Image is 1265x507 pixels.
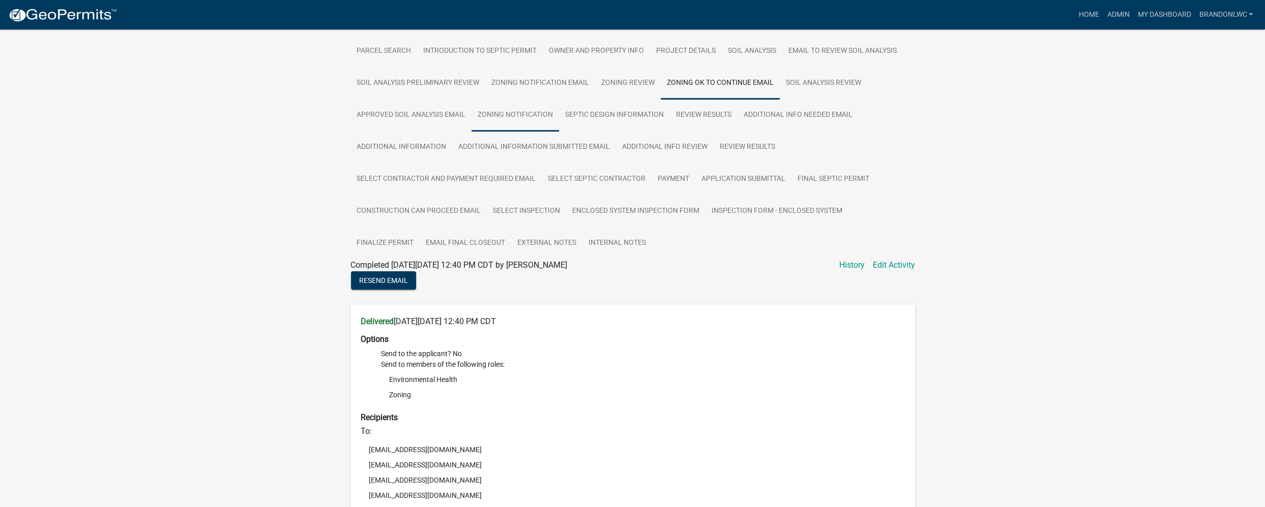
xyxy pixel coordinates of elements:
a: Internal Notes [582,227,652,260]
a: Email Final Closeout [420,227,511,260]
a: Introduction to Septic Permit [417,35,543,68]
a: Enclosed System Inspection Form [566,195,705,228]
li: Environmental Health [381,372,905,387]
a: Review Results [670,99,738,132]
a: Select Contractor and Payment Required Email [350,163,542,196]
li: Zoning [381,387,905,402]
a: Zoning Notification Email [485,67,595,100]
strong: Delivered [361,316,394,326]
a: Additional Information [350,131,452,164]
a: Zoning Review [595,67,661,100]
a: Zoning OK to continue Email [661,67,780,100]
a: Zoning Notification [472,99,559,132]
a: Admin [1103,5,1133,24]
a: Soil Analysis Review [780,67,867,100]
a: External Notes [511,227,582,260]
li: [EMAIL_ADDRESS][DOMAIN_NAME] [361,457,905,472]
a: Septic Design Information [559,99,670,132]
a: Additional Info Needed Email [738,99,859,132]
a: brandonlWC [1195,5,1257,24]
h6: [DATE][DATE] 12:40 PM CDT [361,316,905,326]
a: Soil Analysis [722,35,782,68]
a: Soil Analysis Preliminary Review [350,67,485,100]
a: Finalize Permit [350,227,420,260]
button: Resend Email [351,271,416,290]
span: Completed [DATE][DATE] 12:40 PM CDT by [PERSON_NAME] [350,260,567,270]
span: Resend Email [359,276,408,284]
h6: To: [361,426,905,436]
a: Payment [652,163,695,196]
a: Inspection Form - Enclosed System [705,195,848,228]
a: Email to Review Soil Analysis [782,35,903,68]
a: Select Inspection [487,195,566,228]
a: Review Results [714,131,781,164]
li: Send to members of the following roles: [381,359,905,404]
a: Application Submittal [695,163,791,196]
a: Final Septic Permit [791,163,875,196]
strong: Recipients [361,413,398,422]
a: Construction Can Proceed Email [350,195,487,228]
strong: Options [361,334,389,344]
a: History [839,259,865,271]
a: Project Details [650,35,722,68]
a: Additional Info Review [616,131,714,164]
li: [EMAIL_ADDRESS][DOMAIN_NAME] [361,442,905,457]
a: Edit Activity [873,259,915,271]
a: Parcel search [350,35,417,68]
li: [EMAIL_ADDRESS][DOMAIN_NAME] [361,488,905,503]
a: Additional Information Submitted Email [452,131,616,164]
a: Approved Soil Analysis Email [350,99,472,132]
a: Select Septic Contractor [542,163,652,196]
a: Home [1074,5,1103,24]
li: Send to the applicant? No [381,348,905,359]
a: Owner and Property Info [543,35,650,68]
a: My Dashboard [1133,5,1195,24]
li: [EMAIL_ADDRESS][DOMAIN_NAME] [361,472,905,488]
